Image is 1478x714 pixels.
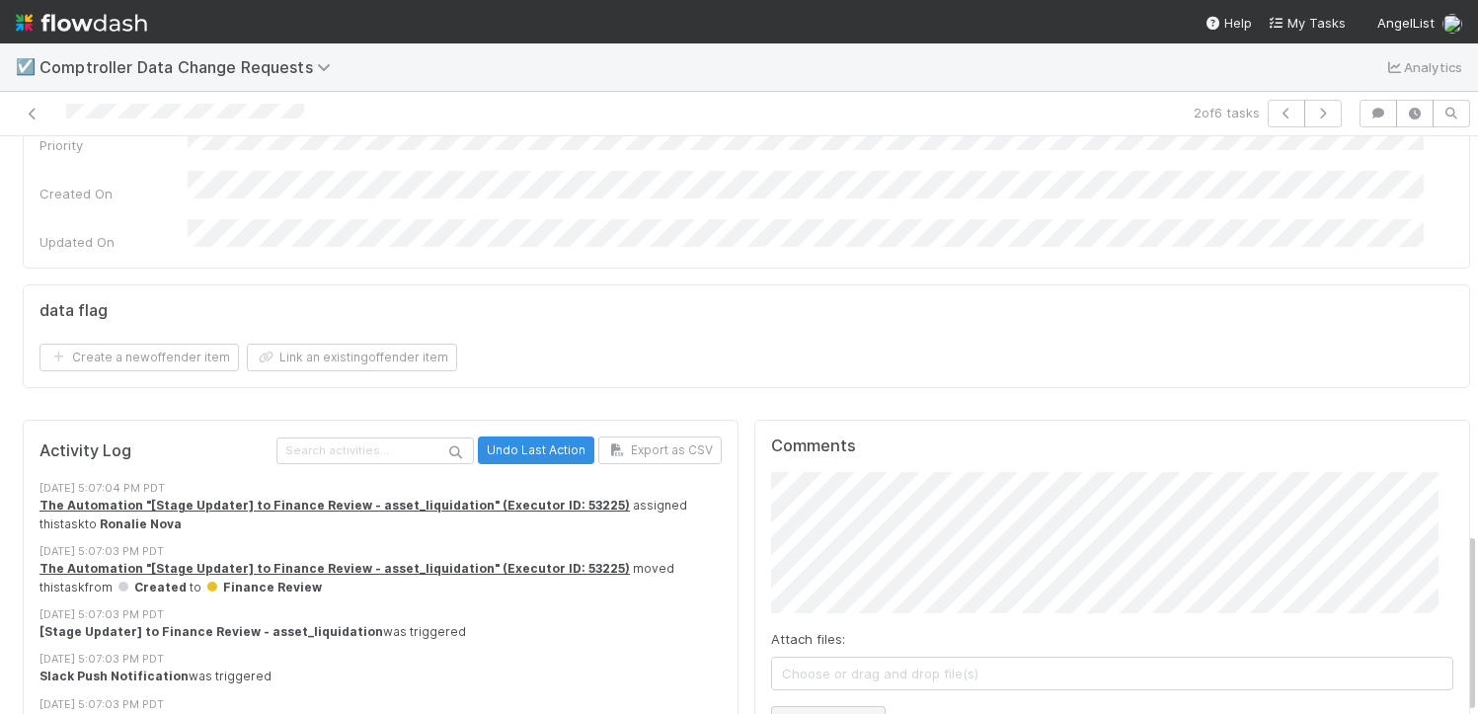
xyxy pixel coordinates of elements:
[39,651,737,668] div: [DATE] 5:07:03 PM PDT
[39,184,188,203] div: Created On
[1205,13,1252,33] div: Help
[39,543,737,560] div: [DATE] 5:07:03 PM PDT
[478,436,594,464] button: Undo Last Action
[1384,55,1462,79] a: Analytics
[39,696,737,713] div: [DATE] 5:07:03 PM PDT
[39,669,189,683] strong: Slack Push Notification
[39,232,188,252] div: Updated On
[116,580,187,595] span: Created
[39,668,737,685] div: was triggered
[276,437,474,464] input: Search activities...
[39,560,737,596] div: moved this task from to
[39,480,737,497] div: [DATE] 5:07:04 PM PDT
[39,135,188,155] div: Priority
[39,498,630,513] a: The Automation "[Stage Updater] to Finance Review - asset_liquidation" (Executor ID: 53225)
[1268,13,1346,33] a: My Tasks
[598,436,722,464] button: Export as CSV
[1268,15,1346,31] span: My Tasks
[39,57,341,77] span: Comptroller Data Change Requests
[39,561,630,576] a: The Automation "[Stage Updater] to Finance Review - asset_liquidation" (Executor ID: 53225)
[39,301,108,321] h5: data flag
[247,344,457,371] button: Link an existingoffender item
[100,516,182,531] strong: Ronalie Nova
[16,58,36,75] span: ☑️
[39,623,737,641] div: was triggered
[771,436,1453,456] h5: Comments
[1442,14,1462,34] img: avatar_e7d5656d-bda2-4d83-89d6-b6f9721f96bd.png
[39,606,737,623] div: [DATE] 5:07:03 PM PDT
[1377,15,1435,31] span: AngelList
[16,6,147,40] img: logo-inverted-e16ddd16eac7371096b0.svg
[39,497,737,533] div: assigned this task to
[1194,103,1260,122] span: 2 of 6 tasks
[39,441,272,461] h5: Activity Log
[771,629,845,649] label: Attach files:
[39,624,383,639] strong: [Stage Updater] to Finance Review - asset_liquidation
[204,580,322,595] span: Finance Review
[39,344,239,371] button: Create a newoffender item
[772,658,1452,689] span: Choose or drag and drop file(s)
